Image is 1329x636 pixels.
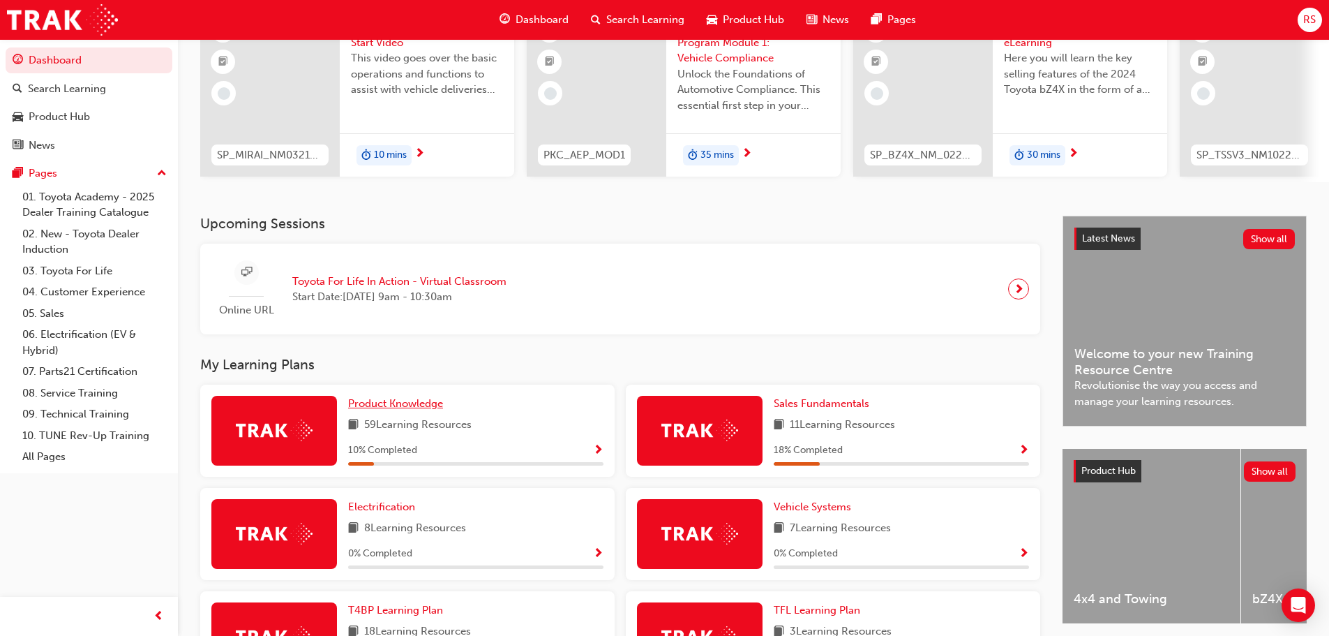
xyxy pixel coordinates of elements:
span: TFL Learning Plan [774,604,860,616]
span: Welcome to your new Training Resource Centre [1074,346,1295,378]
img: Trak [661,523,738,545]
a: Latest NewsShow allWelcome to your new Training Resource CentreRevolutionise the way you access a... [1063,216,1307,427]
h3: My Learning Plans [200,357,1040,373]
button: Show Progress [593,545,603,563]
span: This video goes over the basic operations and functions to assist with vehicle deliveries and han... [351,50,503,98]
a: Product Knowledge [348,396,449,412]
span: 8 Learning Resources [364,520,466,538]
a: News [6,133,172,158]
a: 03. Toyota For Life [17,260,172,282]
span: Product Hub [1081,465,1136,477]
span: next-icon [1014,279,1024,299]
span: Start Date: [DATE] 9am - 10:30am [292,289,506,305]
span: Dashboard [516,12,569,28]
a: 01. Toyota Academy - 2025 Dealer Training Catalogue [17,186,172,223]
a: 02. New - Toyota Dealer Induction [17,223,172,260]
a: 10. TUNE Rev-Up Training [17,425,172,447]
span: search-icon [591,11,601,29]
a: 08. Service Training [17,383,172,404]
span: T4BP Learning Plan [348,604,443,616]
span: learningRecordVerb_NONE-icon [544,87,557,100]
span: 11 Learning Resources [790,417,895,434]
span: Latest News [1082,232,1135,244]
button: Show Progress [593,442,603,459]
img: Trak [236,523,313,545]
a: 04. Customer Experience [17,281,172,303]
span: up-icon [157,165,167,183]
span: learningRecordVerb_NONE-icon [218,87,230,100]
span: guage-icon [13,54,23,67]
a: Latest NewsShow all [1074,228,1295,250]
div: Product Hub [29,109,90,125]
span: booktick-icon [218,53,228,71]
span: Show Progress [1019,548,1029,561]
span: duration-icon [688,147,698,165]
span: next-icon [742,148,752,161]
span: SP_TSSV3_NM1022_EL [1196,147,1302,163]
span: pages-icon [13,168,23,180]
span: book-icon [348,520,359,538]
button: Show Progress [1019,545,1029,563]
span: news-icon [13,140,23,152]
span: Product Hub [723,12,784,28]
button: Show Progress [1019,442,1029,459]
a: SP_BZ4X_NM_0224_EL012024 bZ4X Product eLearningHere you will learn the key selling features of th... [853,8,1167,177]
button: Pages [6,161,172,186]
a: Product Hub [6,104,172,130]
div: Search Learning [28,81,106,97]
span: Online URL [211,302,281,318]
span: Electrification [348,501,415,513]
span: pages-icon [871,11,882,29]
button: Show all [1243,229,1296,249]
a: Dashboard [6,47,172,73]
a: 05. Sales [17,303,172,325]
a: Product HubShow all [1074,460,1296,482]
a: Sales Fundamentals [774,396,875,412]
span: book-icon [774,417,784,434]
a: 0SP_MIRAI_NM0321_VID2021 Mirai - Quick Start VideoThis video goes over the basic operations and f... [200,8,514,177]
span: Show Progress [1019,445,1029,457]
span: car-icon [707,11,717,29]
span: car-icon [13,111,23,124]
span: Show Progress [593,445,603,457]
span: booktick-icon [1198,53,1208,71]
span: Toyota For Life In Action - Virtual Classroom [292,274,506,290]
span: sessionType_ONLINE_URL-icon [241,264,252,281]
a: T4BP Learning Plan [348,602,449,619]
span: learningRecordVerb_NONE-icon [871,87,883,100]
a: 07. Parts21 Certification [17,361,172,383]
a: 06. Electrification (EV & Hybrid) [17,324,172,361]
span: prev-icon [153,608,164,626]
span: 30 mins [1027,147,1060,163]
span: Vehicle Systems [774,501,851,513]
button: DashboardSearch LearningProduct HubNews [6,45,172,161]
img: Trak [661,420,738,441]
span: duration-icon [361,147,371,165]
span: Product Knowledge [348,397,443,410]
a: guage-iconDashboard [488,6,580,34]
span: 59 Learning Resources [364,417,472,434]
img: Trak [236,420,313,441]
span: Pages [887,12,916,28]
span: next-icon [1068,148,1079,161]
span: search-icon [13,83,22,96]
span: 10 mins [374,147,407,163]
span: Automotive Essentials Program Module 1: Vehicle Compliance [677,19,829,66]
a: news-iconNews [795,6,860,34]
span: news-icon [806,11,817,29]
span: 18 % Completed [774,443,843,459]
span: Unlock the Foundations of Automotive Compliance. This essential first step in your Automotive Ess... [677,66,829,114]
span: 4x4 and Towing [1074,591,1229,607]
span: SP_BZ4X_NM_0224_EL01 [870,147,976,163]
span: 35 mins [700,147,734,163]
span: RS [1303,12,1316,28]
span: PKC_AEP_MOD1 [543,147,625,163]
a: car-iconProduct Hub [696,6,795,34]
a: search-iconSearch Learning [580,6,696,34]
span: News [823,12,849,28]
a: 0PKC_AEP_MOD1Automotive Essentials Program Module 1: Vehicle ComplianceUnlock the Foundations of ... [527,8,841,177]
a: Trak [7,4,118,36]
span: book-icon [774,520,784,538]
div: Open Intercom Messenger [1282,589,1315,622]
a: All Pages [17,446,172,468]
